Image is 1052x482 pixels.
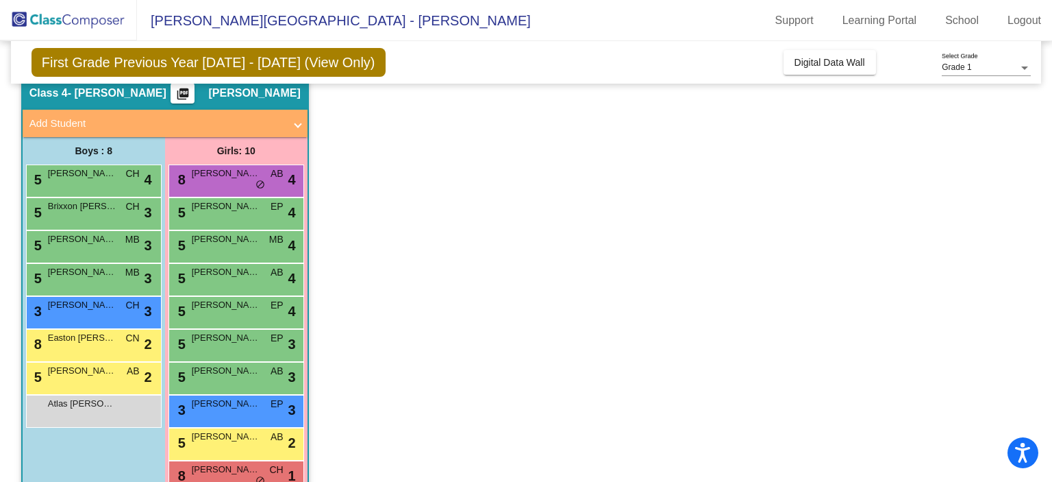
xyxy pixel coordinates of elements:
[271,364,284,378] span: AB
[31,304,42,319] span: 3
[23,137,165,165] div: Boys : 8
[175,172,186,187] span: 8
[794,57,865,68] span: Digital Data Wall
[145,202,152,223] span: 3
[68,86,166,100] span: - [PERSON_NAME]
[192,364,260,378] span: [PERSON_NAME]
[271,430,284,444] span: AB
[31,271,42,286] span: 5
[165,137,308,165] div: Girls: 10
[137,10,531,32] span: [PERSON_NAME][GEOGRAPHIC_DATA] - [PERSON_NAME]
[192,265,260,279] span: [PERSON_NAME]
[31,370,42,385] span: 5
[145,235,152,256] span: 3
[175,87,191,106] mat-icon: picture_as_pdf
[48,298,116,312] span: [PERSON_NAME]
[48,167,116,180] span: [PERSON_NAME]
[125,265,140,280] span: MB
[125,298,139,313] span: CH
[48,364,116,378] span: [PERSON_NAME] [PERSON_NAME]
[269,232,284,247] span: MB
[288,268,296,289] span: 4
[175,435,186,450] span: 5
[192,331,260,345] span: [PERSON_NAME]
[784,50,876,75] button: Digital Data Wall
[31,238,42,253] span: 5
[288,367,296,387] span: 3
[942,62,971,72] span: Grade 1
[175,205,186,220] span: 5
[29,86,68,100] span: Class 4
[175,304,186,319] span: 5
[145,367,152,387] span: 2
[145,301,152,322] span: 3
[145,169,152,190] span: 4
[175,370,186,385] span: 5
[271,298,284,313] span: EP
[125,331,139,346] span: CN
[48,265,116,279] span: [PERSON_NAME]
[125,232,140,247] span: MB
[48,397,116,411] span: Atlas [PERSON_NAME]
[125,167,139,181] span: CH
[48,232,116,246] span: [PERSON_NAME]
[997,10,1052,32] a: Logout
[288,400,296,420] span: 3
[145,268,152,289] span: 3
[831,10,928,32] a: Learning Portal
[48,331,116,345] span: Easton [PERSON_NAME]
[764,10,825,32] a: Support
[175,238,186,253] span: 5
[271,265,284,280] span: AB
[192,463,260,477] span: [PERSON_NAME]
[271,397,284,411] span: EP
[288,169,296,190] span: 4
[192,167,260,180] span: [PERSON_NAME]
[192,232,260,246] span: [PERSON_NAME]
[271,167,284,181] span: AB
[175,271,186,286] span: 5
[255,180,265,191] span: do_not_disturb_alt
[127,364,140,378] span: AB
[288,202,296,223] span: 4
[32,48,386,77] span: First Grade Previous Year [DATE] - [DATE] (View Only)
[29,116,284,132] mat-panel-title: Add Student
[208,86,300,100] span: [PERSON_NAME]
[288,301,296,322] span: 4
[175,337,186,352] span: 5
[23,110,308,137] mat-expansion-panel-header: Add Student
[934,10,990,32] a: School
[192,397,260,411] span: [PERSON_NAME]
[171,83,195,104] button: Print Students Details
[192,430,260,444] span: [PERSON_NAME]
[31,205,42,220] span: 5
[192,298,260,312] span: [PERSON_NAME]
[145,334,152,354] span: 2
[31,337,42,352] span: 8
[192,200,260,213] span: [PERSON_NAME]
[271,331,284,346] span: EP
[288,433,296,453] span: 2
[48,200,116,213] span: Brixxon [PERSON_NAME]
[288,235,296,256] span: 4
[31,172,42,187] span: 5
[175,402,186,418] span: 3
[271,200,284,214] span: EP
[269,463,283,477] span: CH
[125,200,139,214] span: CH
[288,334,296,354] span: 3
